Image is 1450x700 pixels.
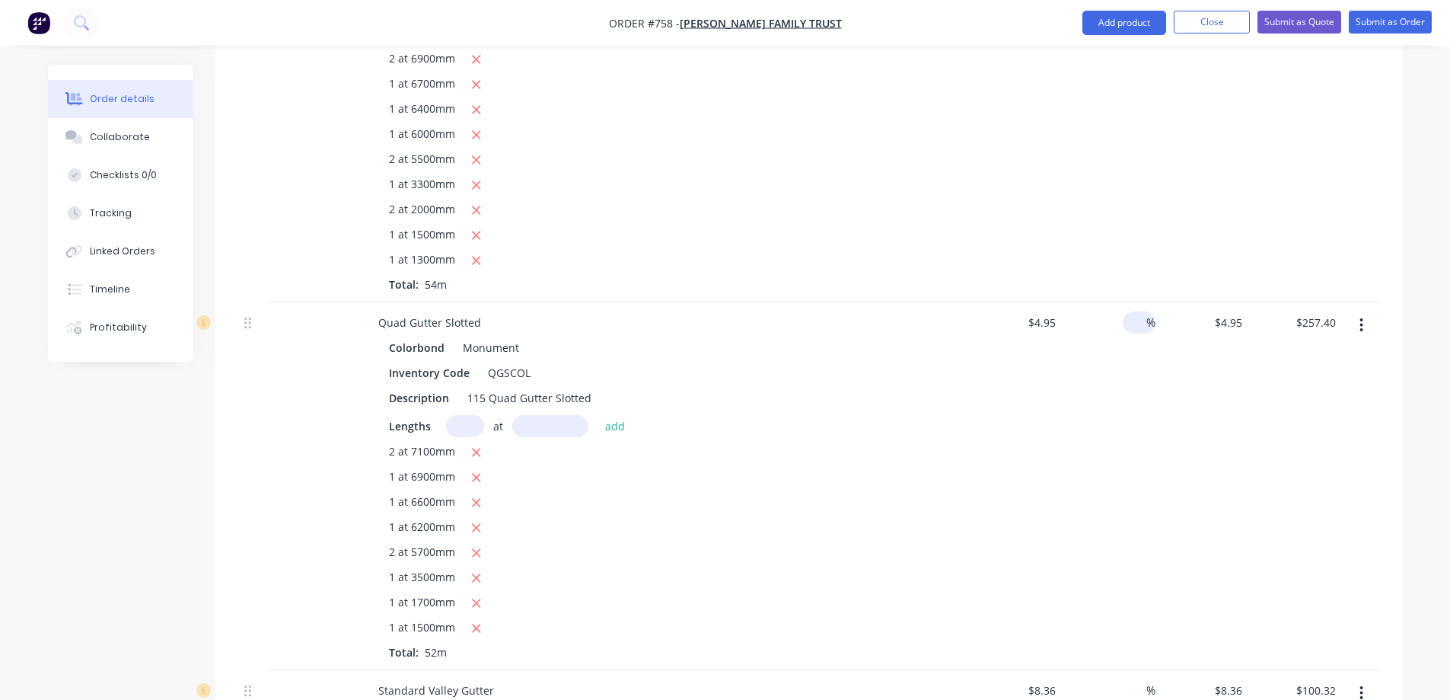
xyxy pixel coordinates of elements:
img: Factory [27,11,50,34]
span: % [1146,682,1155,699]
span: 1 at 6400mm [389,101,455,120]
span: 1 at 3300mm [389,176,455,195]
span: 1 at 6700mm [389,75,455,94]
div: Monument [457,337,519,359]
div: Description [383,387,455,409]
span: 1 at 1700mm [389,594,455,613]
span: 1 at 6600mm [389,494,455,513]
span: 1 at 1500mm [389,226,455,245]
div: Collaborate [90,130,150,144]
span: 1 at 1300mm [389,251,455,270]
span: 1 at 6900mm [389,468,455,487]
div: Order details [90,92,155,106]
span: 2 at 7100mm [389,443,455,462]
div: Inventory Code [383,362,476,384]
span: % [1146,314,1155,331]
button: Profitability [48,308,193,347]
div: Timeline [90,283,130,296]
div: Linked Orders [90,245,155,258]
button: Order details [48,80,193,118]
span: 1 at 6200mm [389,519,455,538]
div: 115 Quad Gutter Slotted [461,387,598,409]
span: at [493,418,503,434]
button: Close [1174,11,1250,34]
button: Submit as Quote [1257,11,1341,34]
span: 1 at 1500mm [389,619,455,638]
span: Lengths [389,418,431,434]
span: 1 at 3500mm [389,569,455,588]
button: Linked Orders [48,232,193,270]
button: Timeline [48,270,193,308]
button: Submit as Order [1349,11,1432,34]
span: 2 at 2000mm [389,201,455,220]
span: 2 at 5500mm [389,151,455,170]
div: Quad Gutter Slotted [366,312,493,334]
button: add [598,415,633,436]
button: Add product [1082,11,1166,35]
span: 1 at 6000mm [389,126,455,145]
span: Total: [389,645,419,660]
span: 2 at 5700mm [389,544,455,563]
button: Tracking [48,194,193,232]
a: [PERSON_NAME] FAMILY TRUST [680,16,842,30]
div: Checklists 0/0 [90,168,157,182]
div: Profitability [90,321,147,334]
span: 52m [419,645,453,660]
span: Total: [389,277,419,292]
span: 54m [419,277,453,292]
button: Checklists 0/0 [48,156,193,194]
span: 2 at 6900mm [389,50,455,69]
span: Order #758 - [609,16,680,30]
div: QGSCOL [482,362,537,384]
button: Collaborate [48,118,193,156]
div: Tracking [90,206,132,220]
div: Colorbond [389,337,451,359]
